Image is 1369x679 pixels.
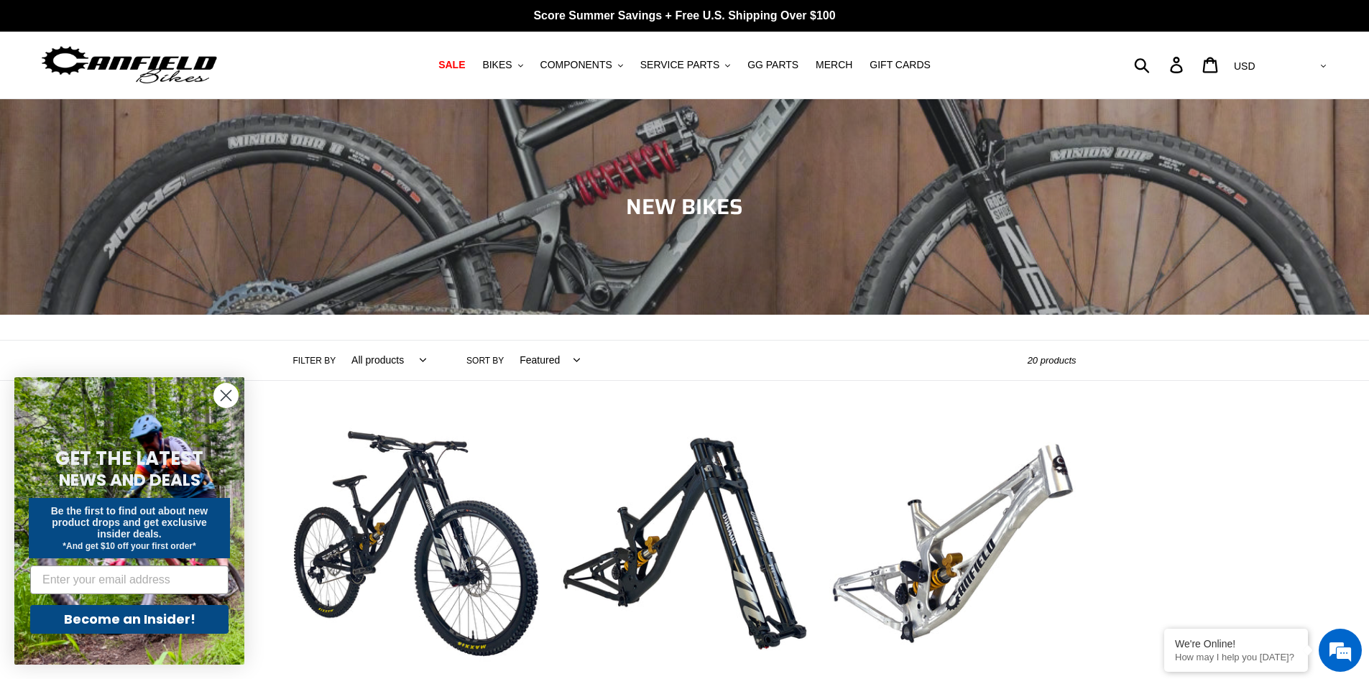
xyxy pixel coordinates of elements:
span: COMPONENTS [540,59,612,71]
button: COMPONENTS [533,55,630,75]
span: 20 products [1028,355,1077,366]
span: Be the first to find out about new product drops and get exclusive insider deals. [51,505,208,540]
label: Sort by [466,354,504,367]
label: Filter by [293,354,336,367]
span: GET THE LATEST [55,445,203,471]
button: Close dialog [213,383,239,408]
span: NEWS AND DEALS [59,468,200,491]
span: BIKES [482,59,512,71]
p: How may I help you today? [1175,652,1297,662]
input: Enter your email address [30,565,229,594]
a: GIFT CARDS [862,55,938,75]
span: SALE [438,59,465,71]
span: NEW BIKES [626,190,743,223]
button: SERVICE PARTS [633,55,737,75]
div: We're Online! [1175,638,1297,650]
img: Canfield Bikes [40,42,219,88]
span: SERVICE PARTS [640,59,719,71]
span: *And get $10 off your first order* [63,541,195,551]
a: GG PARTS [740,55,806,75]
span: GG PARTS [747,59,798,71]
button: Become an Insider! [30,605,229,634]
span: GIFT CARDS [870,59,931,71]
a: SALE [431,55,472,75]
button: BIKES [475,55,530,75]
span: MERCH [816,59,852,71]
input: Search [1142,49,1179,80]
a: MERCH [808,55,859,75]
